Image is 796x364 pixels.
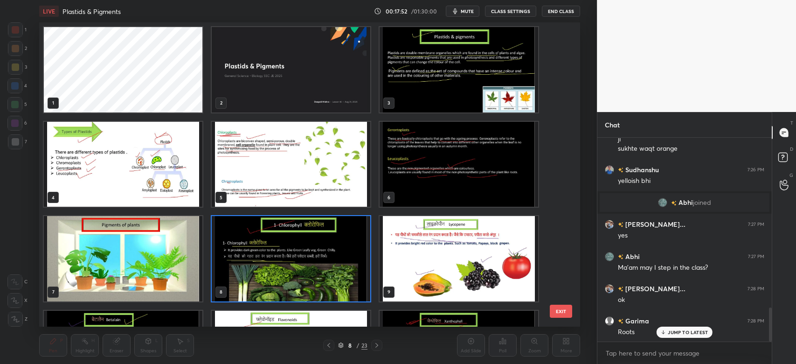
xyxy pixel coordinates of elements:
img: default.png [605,316,614,326]
button: End Class [542,6,580,17]
div: 4 [7,78,27,93]
img: no-rating-badge.077c3623.svg [618,168,623,173]
img: no-rating-badge.077c3623.svg [618,287,623,292]
div: ok [618,295,764,305]
div: LIVE [39,6,59,17]
div: 23 [361,341,367,350]
div: Z [8,312,28,327]
img: no-rating-badge.077c3623.svg [618,222,623,227]
div: grid [597,138,772,342]
h6: Abhi [623,252,640,261]
button: mute [446,6,479,17]
button: EXIT [550,305,572,318]
img: 1756647793REJNY4.pdf [380,27,538,112]
p: T [790,119,793,126]
div: 3 [8,60,27,75]
button: CLASS SETTINGS [485,6,536,17]
div: 8 [346,343,355,348]
div: 7 [8,134,27,149]
img: a6048d872c004343b8429f05e00292eb.jpg [605,252,614,261]
p: JUMP TO LATEST [668,329,708,335]
img: 1756647793REJNY4.pdf [212,121,370,207]
img: no-rating-badge.077c3623.svg [618,254,623,259]
div: yelloish bhi [618,176,764,186]
div: sukhte waqt orange [618,144,764,154]
img: 1756647793REJNY4.pdf [44,216,202,301]
div: 6 [7,116,27,131]
h6: Sudhanshu [623,165,659,175]
div: 5 [7,97,27,112]
p: Chat [597,112,627,137]
span: Abhi [678,199,693,206]
img: 1756647793REJNY4.pdf [380,216,538,301]
div: 7:28 PM [748,286,764,292]
div: C [7,274,28,289]
h6: Garima [623,316,649,326]
img: 2310f26a01f1451db1737067555323cb.jpg [605,165,614,175]
p: D [790,146,793,153]
div: 7:28 PM [748,318,764,324]
div: 7:26 PM [748,167,764,173]
div: X [7,293,28,308]
img: a6048d872c004343b8429f05e00292eb.jpg [658,198,667,207]
div: / [357,343,360,348]
h6: [PERSON_NAME]... [623,219,685,229]
span: joined [693,199,711,206]
span: mute [461,8,474,14]
img: bd0e6f8a1bdb46fc87860b803eab4bec.jpg [605,284,614,294]
img: 1a8d3cce-8670-11f0-99e6-c28cd2321188.jpg [212,27,370,112]
div: grid [39,22,564,327]
img: 1756647793REJNY4.pdf [44,121,202,207]
img: no-rating-badge.077c3623.svg [618,319,623,324]
div: Roots [618,328,764,337]
img: bd0e6f8a1bdb46fc87860b803eab4bec.jpg [605,220,614,229]
div: yes [618,231,764,240]
div: 7:27 PM [748,254,764,259]
div: 1 [8,22,27,37]
img: 1756647793REJNY4.pdf [380,121,538,207]
img: 1756647793REJNY4.pdf [212,216,370,301]
h4: Plastids & Pigments [62,7,121,16]
h6: [PERSON_NAME]... [623,284,685,294]
div: ji [618,135,764,144]
img: no-rating-badge.077c3623.svg [671,201,677,206]
p: G [789,172,793,179]
div: 7:27 PM [748,222,764,227]
div: 2 [8,41,27,56]
div: Ma'am may I step in the class? [618,263,764,273]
